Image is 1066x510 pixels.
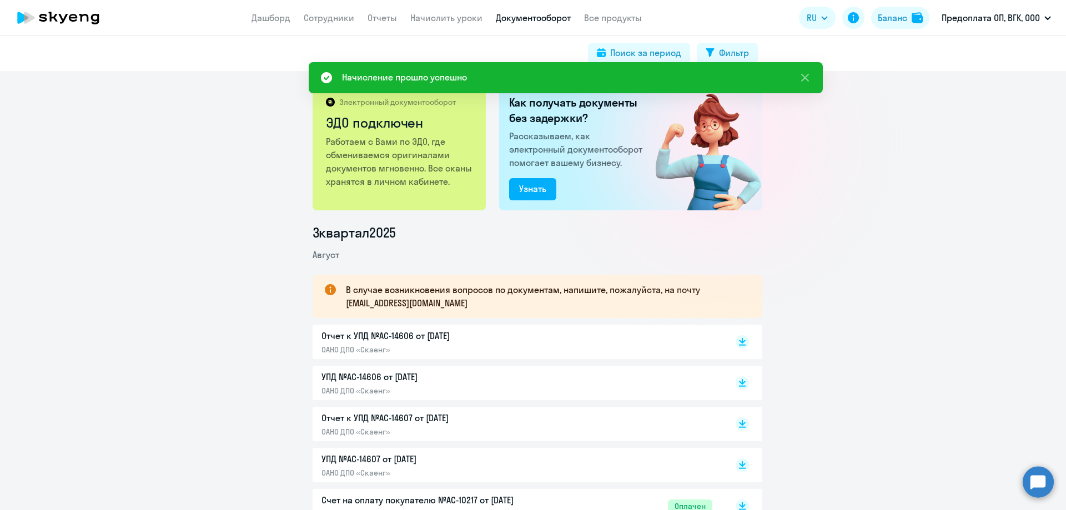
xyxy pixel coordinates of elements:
[942,11,1040,24] p: Предоплата ОП, ВГК, ООО
[584,12,642,23] a: Все продукты
[321,370,712,396] a: УПД №AC-14606 от [DATE]ОАНО ДПО «Скаенг»
[321,329,712,355] a: Отчет к УПД №AC-14606 от [DATE]ОАНО ДПО «Скаенг»
[326,135,474,188] p: Работаем с Вами по ЭДО, где обмениваемся оригиналами документов мгновенно. Все сканы хранятся в л...
[871,7,929,29] button: Балансbalance
[313,249,339,260] span: Август
[719,46,749,59] div: Фильтр
[313,224,762,241] li: 3 квартал 2025
[321,411,712,437] a: Отчет к УПД №AC-14607 от [DATE]ОАНО ДПО «Скаенг»
[519,182,546,195] div: Узнать
[321,427,555,437] p: ОАНО ДПО «Скаенг»
[321,329,555,342] p: Отчет к УПД №AC-14606 от [DATE]
[368,12,397,23] a: Отчеты
[339,97,456,107] p: Электронный документооборот
[588,43,690,63] button: Поиск за период
[912,12,923,23] img: balance
[321,345,555,355] p: ОАНО ДПО «Скаенг»
[321,386,555,396] p: ОАНО ДПО «Скаенг»
[799,7,836,29] button: RU
[637,84,762,210] img: connected
[304,12,354,23] a: Сотрудники
[936,4,1057,31] button: Предоплата ОП, ВГК, ООО
[509,129,647,169] p: Рассказываем, как электронный документооборот помогает вашему бизнесу.
[509,178,556,200] button: Узнать
[410,12,482,23] a: Начислить уроки
[346,283,742,310] p: В случае возникновения вопросов по документам, напишите, пожалуйста, на почту [EMAIL_ADDRESS][DOM...
[321,493,555,507] p: Счет на оплату покупателю №AC-10217 от [DATE]
[326,114,474,132] h2: ЭДО подключен
[807,11,817,24] span: RU
[509,95,647,126] h2: Как получать документы без задержки?
[697,43,758,63] button: Фильтр
[878,11,907,24] div: Баланс
[321,468,555,478] p: ОАНО ДПО «Скаенг»
[321,411,555,425] p: Отчет к УПД №AC-14607 от [DATE]
[321,452,555,466] p: УПД №AC-14607 от [DATE]
[252,12,290,23] a: Дашборд
[610,46,681,59] div: Поиск за период
[321,370,555,383] p: УПД №AC-14606 от [DATE]
[342,70,467,84] div: Начисление прошло успешно
[321,452,712,478] a: УПД №AC-14607 от [DATE]ОАНО ДПО «Скаенг»
[496,12,571,23] a: Документооборот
